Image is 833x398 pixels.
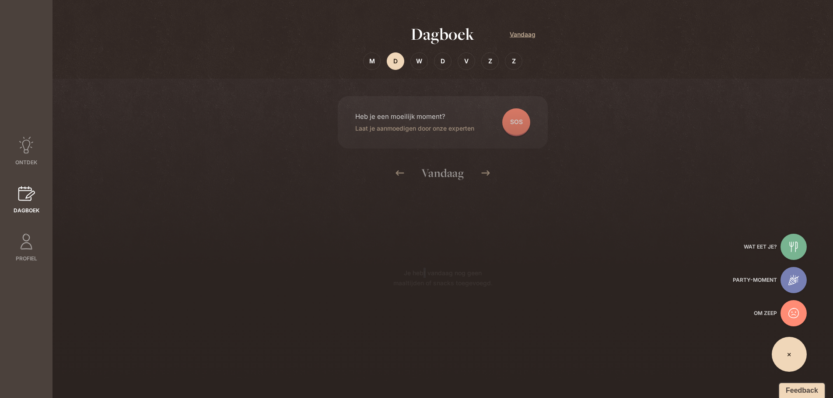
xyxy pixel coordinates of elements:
[754,309,777,317] span: Om zeep
[464,56,469,66] span: V
[488,56,492,66] span: Z
[733,300,807,326] a: Om zeep
[350,23,535,45] h2: Dagboek
[733,234,807,260] a: Wat eet je?
[733,276,777,284] span: Party-moment
[15,159,37,166] span: Ontdek
[512,56,516,66] span: Z
[393,56,398,66] span: D
[783,348,796,361] span: +
[16,255,37,263] span: Profiel
[369,56,375,66] span: M
[441,56,445,66] span: D
[14,207,39,215] span: Dagboek
[510,29,535,39] span: Vandaag
[775,381,826,398] iframe: Ybug feedback widget
[416,56,422,66] span: W
[744,243,777,251] span: Wat eet je?
[733,267,807,293] a: Party-moment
